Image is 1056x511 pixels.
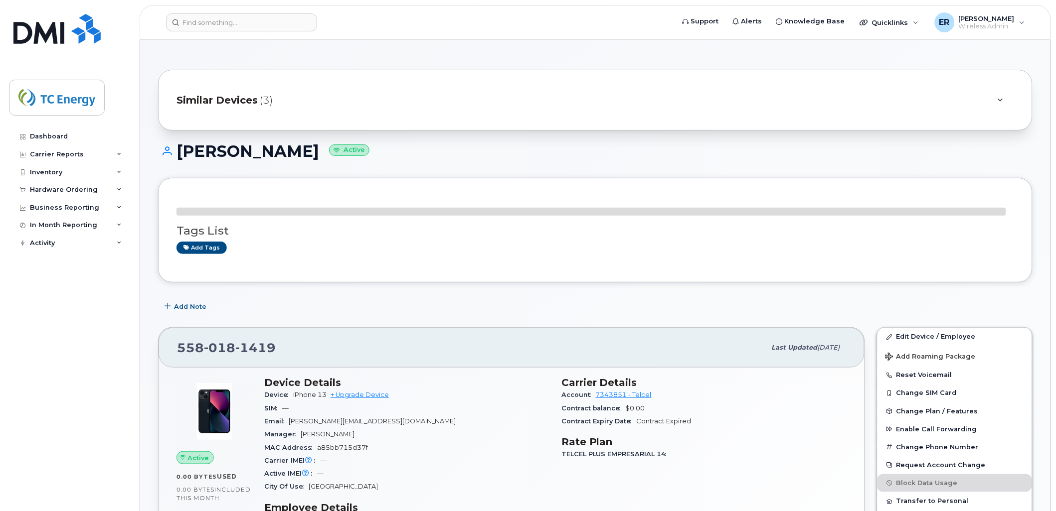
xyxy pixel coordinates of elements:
span: Add Note [174,302,206,311]
button: Request Account Change [878,456,1032,474]
span: — [317,470,324,477]
span: iPhone 13 [293,391,327,398]
span: — [282,404,289,412]
button: Block Data Usage [878,474,1032,492]
span: Contract Expiry Date [561,417,637,425]
span: City Of Use [264,483,309,490]
span: Email [264,417,289,425]
button: Transfer to Personal [878,492,1032,510]
span: [GEOGRAPHIC_DATA] [309,483,378,490]
span: MAC Address [264,444,317,451]
span: 018 [204,340,235,355]
small: Active [329,144,369,156]
span: Similar Devices [176,93,258,108]
h3: Device Details [264,377,549,388]
a: 7343851 - Telcel [596,391,652,398]
span: SIM [264,404,282,412]
h1: [PERSON_NAME] [158,142,1033,160]
span: Add Roaming Package [885,353,976,362]
span: Contract balance [561,404,626,412]
span: [DATE] [818,344,840,351]
span: used [217,473,237,480]
span: [PERSON_NAME] [301,430,354,438]
img: image20231002-3703462-1ig824h.jpeg [184,382,244,441]
button: Add Roaming Package [878,346,1032,366]
span: Change Plan / Features [896,407,978,415]
span: Active [188,453,209,463]
span: — [320,457,327,464]
h3: Rate Plan [561,436,847,448]
span: TELCEL PLUS EMPRESARIAL 14 [561,450,672,458]
span: 0.00 Bytes [176,486,214,493]
span: 558 [177,340,276,355]
button: Add Note [158,297,215,315]
span: Enable Call Forwarding [896,425,977,433]
span: Manager [264,430,301,438]
span: [PERSON_NAME][EMAIL_ADDRESS][DOMAIN_NAME] [289,417,456,425]
span: Device [264,391,293,398]
button: Change SIM Card [878,384,1032,402]
button: Enable Call Forwarding [878,420,1032,438]
span: Carrier IMEI [264,457,320,464]
span: Last updated [772,344,818,351]
span: (3) [260,93,273,108]
span: Account [561,391,596,398]
span: $0.00 [626,404,645,412]
span: 1419 [235,340,276,355]
a: Edit Device / Employee [878,328,1032,346]
a: + Upgrade Device [331,391,389,398]
h3: Carrier Details [561,377,847,388]
span: Contract Expired [637,417,692,425]
button: Change Plan / Features [878,402,1032,420]
a: Add tags [176,242,227,254]
button: Change Phone Number [878,438,1032,456]
span: 0.00 Bytes [176,473,217,480]
button: Reset Voicemail [878,366,1032,384]
span: Active IMEI [264,470,317,477]
span: a85bb715d37f [317,444,368,451]
span: included this month [176,486,251,502]
h3: Tags List [176,225,1014,237]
